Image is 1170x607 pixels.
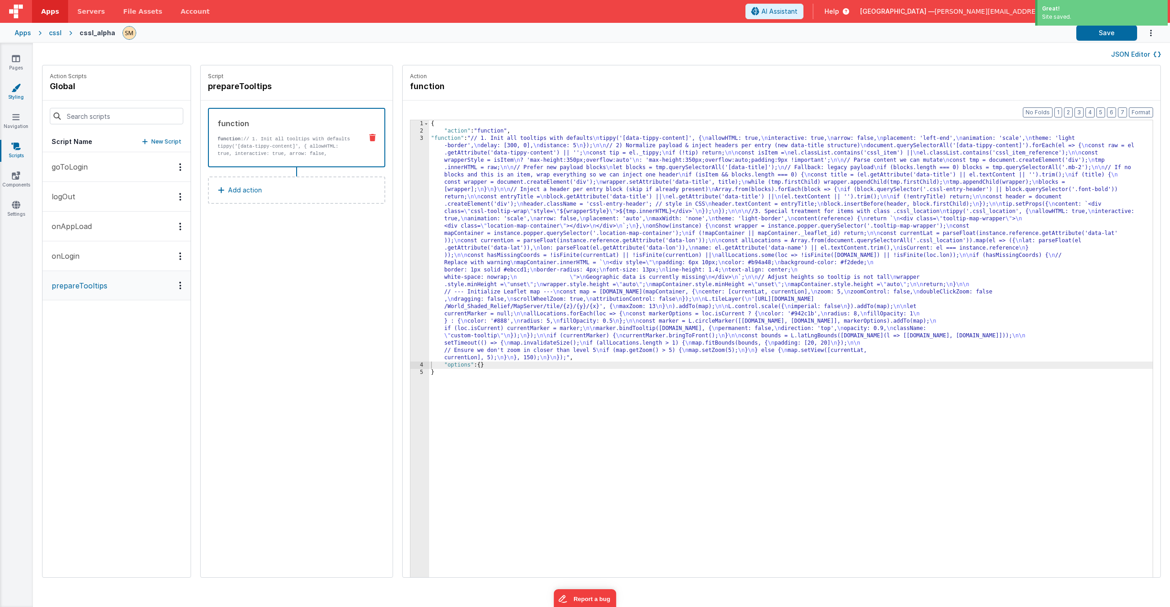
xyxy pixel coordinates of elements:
button: logOut [43,182,191,212]
h4: prepareTooltips [208,80,345,93]
div: 4 [410,362,429,369]
button: 3 [1074,107,1084,117]
p: onLogin [46,250,80,261]
p: logOut [46,191,75,202]
button: 7 [1118,107,1127,117]
div: Great! [1042,5,1163,13]
button: Add action [208,176,385,204]
h5: Script Name [52,137,92,146]
div: Site saved. [1042,13,1163,21]
p: prepareTooltips [46,280,107,291]
span: Servers [77,7,105,16]
button: onLogin [43,241,191,271]
button: New Script [142,137,181,146]
button: [GEOGRAPHIC_DATA] — [PERSON_NAME][EMAIL_ADDRESS][PERSON_NAME][DOMAIN_NAME] [860,7,1163,16]
p: onAppLoad [46,221,92,232]
div: 1 [410,120,429,128]
span: Apps [41,7,59,16]
p: Add action [228,185,262,196]
div: Options [174,223,187,230]
button: JSON Editor [1111,50,1161,59]
span: File Assets [123,7,163,16]
p: Action [410,73,1153,80]
button: 6 [1107,107,1116,117]
button: onAppLoad [43,212,191,241]
div: cssl_alpha [80,28,115,37]
div: Options [174,252,187,260]
div: cssl [49,28,62,37]
input: Search scripts [50,108,183,124]
p: New Script [151,137,181,146]
p: Action Scripts [50,73,87,80]
strong: function: [218,136,244,142]
button: 1 [1054,107,1062,117]
div: Apps [15,28,31,37]
p: Script [208,73,385,80]
button: goToLogin [43,152,191,182]
button: Options [1137,24,1155,43]
h4: function [410,80,547,93]
button: 2 [1064,107,1073,117]
div: 3 [410,135,429,362]
span: AI Assistant [761,7,798,16]
span: [GEOGRAPHIC_DATA] — [860,7,935,16]
img: e9616e60dfe10b317d64a5e98ec8e357 [123,27,136,39]
div: Options [174,282,187,289]
button: No Folds [1023,107,1053,117]
div: 2 [410,128,429,135]
div: Options [174,193,187,201]
button: 4 [1085,107,1095,117]
span: Help [824,7,839,16]
button: prepareTooltips [43,271,191,300]
div: 5 [410,369,429,376]
h4: global [50,80,87,93]
button: Format [1129,107,1153,117]
p: goToLogin [46,161,88,172]
span: [PERSON_NAME][EMAIL_ADDRESS][PERSON_NAME][DOMAIN_NAME] [935,7,1153,16]
div: Options [174,163,187,171]
button: 5 [1096,107,1105,117]
button: AI Assistant [745,4,803,19]
button: Save [1076,25,1137,41]
p: // 1. Init all tooltips with defaults tippy('[data-tippy-content]', { allowHTML: true, interactiv... [218,135,355,179]
div: function [218,118,355,129]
